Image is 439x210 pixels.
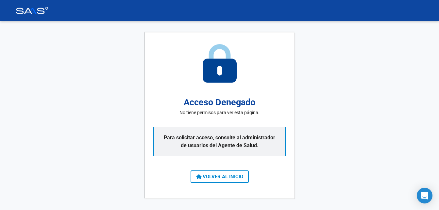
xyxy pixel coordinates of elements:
[417,188,432,203] div: Open Intercom Messenger
[16,7,48,14] img: Logo SAAS
[184,96,255,109] h2: Acceso Denegado
[191,170,249,183] button: VOLVER AL INICIO
[153,127,286,156] p: Para solicitar acceso, consulte al administrador de usuarios del Agente de Salud.
[196,174,243,180] span: VOLVER AL INICIO
[179,109,260,116] p: No tiene permisos para ver esta página.
[203,44,237,83] img: access-denied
